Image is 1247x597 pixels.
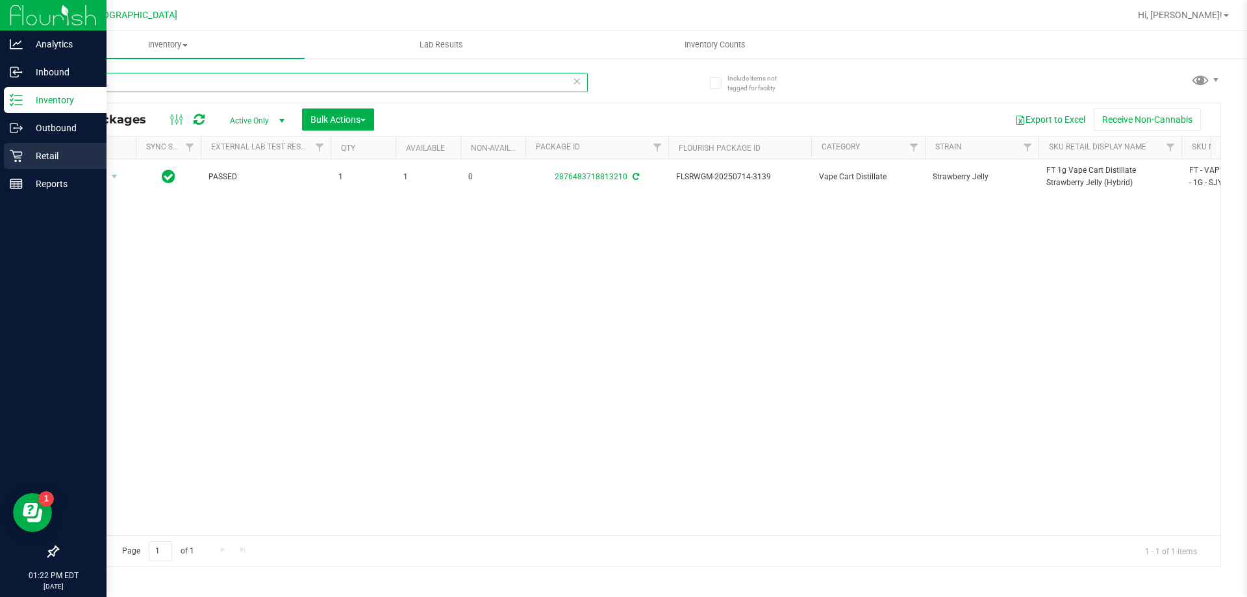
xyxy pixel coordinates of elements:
[23,64,101,80] p: Inbound
[146,142,196,151] a: Sync Status
[10,177,23,190] inline-svg: Reports
[403,171,453,183] span: 1
[10,38,23,51] inline-svg: Analytics
[1160,136,1181,159] a: Filter
[6,570,101,581] p: 01:22 PM EDT
[1135,541,1207,561] span: 1 - 1 of 1 items
[111,541,205,561] span: Page of 1
[1007,108,1094,131] button: Export to Excel
[341,144,355,153] a: Qty
[903,136,925,159] a: Filter
[667,39,763,51] span: Inventory Counts
[68,112,159,127] span: All Packages
[1017,136,1039,159] a: Filter
[23,36,101,52] p: Analytics
[406,144,445,153] a: Available
[23,120,101,136] p: Outbound
[402,39,481,51] span: Lab Results
[935,142,962,151] a: Strain
[822,142,860,151] a: Category
[57,73,588,92] input: Search Package ID, Item Name, SKU, Lot or Part Number...
[6,581,101,591] p: [DATE]
[302,108,374,131] button: Bulk Actions
[10,149,23,162] inline-svg: Retail
[933,171,1031,183] span: Strawberry Jelly
[555,172,627,181] a: 2876483718813210
[162,168,175,186] span: In Sync
[727,73,792,93] span: Include items not tagged for facility
[647,136,668,159] a: Filter
[88,10,177,21] span: [GEOGRAPHIC_DATA]
[23,176,101,192] p: Reports
[471,144,529,153] a: Non-Available
[179,136,201,159] a: Filter
[578,31,851,58] a: Inventory Counts
[208,171,323,183] span: PASSED
[631,172,639,181] span: Sync from Compliance System
[23,92,101,108] p: Inventory
[572,73,581,90] span: Clear
[536,142,580,151] a: Package ID
[338,171,388,183] span: 1
[1192,142,1231,151] a: SKU Name
[468,171,518,183] span: 0
[676,171,803,183] span: FLSRWGM-20250714-3139
[10,94,23,107] inline-svg: Inventory
[10,121,23,134] inline-svg: Outbound
[23,148,101,164] p: Retail
[38,491,54,507] iframe: Resource center unread badge
[819,171,917,183] span: Vape Cart Distillate
[107,168,123,186] span: select
[1094,108,1201,131] button: Receive Non-Cannabis
[310,114,366,125] span: Bulk Actions
[13,493,52,532] iframe: Resource center
[31,31,305,58] a: Inventory
[309,136,331,159] a: Filter
[1049,142,1146,151] a: Sku Retail Display Name
[149,541,172,561] input: 1
[31,39,305,51] span: Inventory
[1138,10,1222,20] span: Hi, [PERSON_NAME]!
[10,66,23,79] inline-svg: Inbound
[305,31,578,58] a: Lab Results
[1046,164,1174,189] span: FT 1g Vape Cart Distillate Strawberry Jelly (Hybrid)
[211,142,313,151] a: External Lab Test Result
[679,144,761,153] a: Flourish Package ID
